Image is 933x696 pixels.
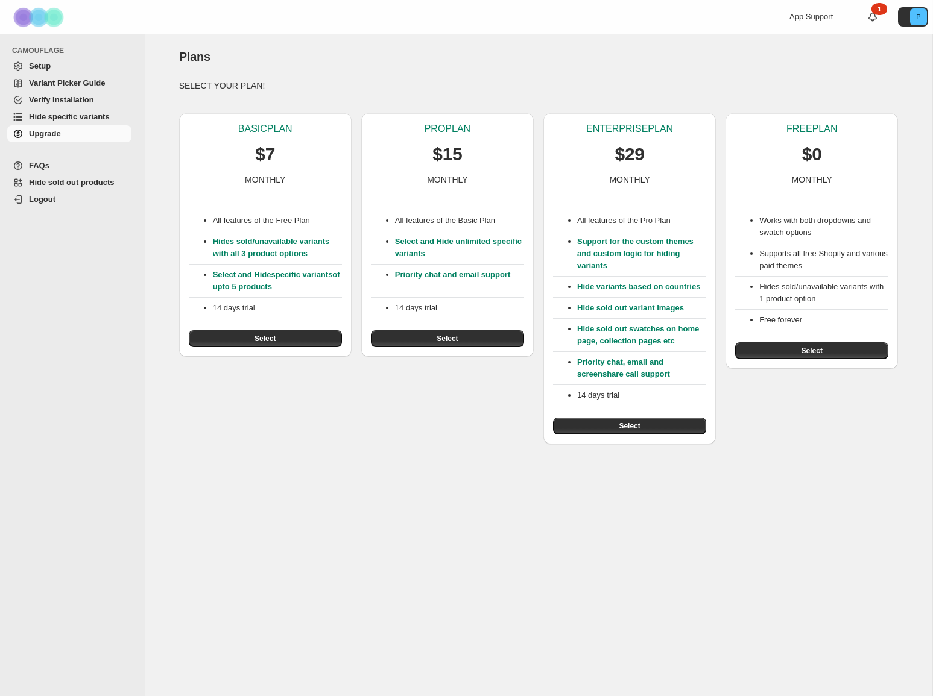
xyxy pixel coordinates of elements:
p: 14 days trial [395,302,524,314]
p: All features of the Pro Plan [577,215,706,227]
p: MONTHLY [792,174,832,186]
a: Hide sold out products [7,174,131,191]
p: $29 [615,142,645,166]
a: Variant Picker Guide [7,75,131,92]
span: Avatar with initials P [910,8,927,25]
img: Camouflage [10,1,70,34]
p: $7 [255,142,275,166]
p: MONTHLY [609,174,650,186]
p: Priority chat and email support [395,269,524,293]
p: $15 [432,142,462,166]
p: Hide variants based on countries [577,281,706,293]
span: Hide sold out products [29,178,115,187]
a: 1 [867,11,879,23]
div: 1 [871,3,887,15]
p: PRO PLAN [425,123,470,135]
p: $0 [802,142,822,166]
span: Select [802,346,823,356]
a: Hide specific variants [7,108,131,125]
p: Hides sold/unavailable variants with all 3 product options [213,236,342,260]
p: ENTERPRISE PLAN [586,123,673,135]
li: Hides sold/unavailable variants with 1 product option [759,281,888,305]
p: MONTHLY [427,174,467,186]
span: Hide specific variants [29,112,110,121]
span: FAQs [29,161,49,170]
a: specific variants [271,270,332,279]
p: BASIC PLAN [238,123,293,135]
p: MONTHLY [245,174,285,186]
li: Free forever [759,314,888,326]
a: Logout [7,191,131,208]
span: Select [437,334,458,343]
p: FREE PLAN [786,123,837,135]
a: Verify Installation [7,92,131,108]
a: Upgrade [7,125,131,142]
span: Verify Installation [29,95,94,104]
span: Select [255,334,276,343]
a: FAQs [7,157,131,174]
p: Select and Hide unlimited specific variants [395,236,524,260]
li: Works with both dropdowns and swatch options [759,215,888,239]
span: Select [619,421,640,431]
p: SELECT YOUR PLAN! [179,80,899,92]
span: Logout [29,195,55,204]
span: Variant Picker Guide [29,78,105,87]
p: Hide sold out variant images [577,302,706,314]
span: CAMOUFLAGE [12,46,136,55]
span: App Support [789,12,833,21]
button: Select [553,418,706,434]
button: Select [735,342,888,359]
p: All features of the Free Plan [213,215,342,227]
button: Select [189,330,342,347]
button: Avatar with initials P [898,7,928,27]
p: 14 days trial [577,389,706,401]
p: Select and Hide of upto 5 products [213,269,342,293]
p: All features of the Basic Plan [395,215,524,227]
text: P [916,13,920,20]
button: Select [371,330,524,347]
p: Priority chat, email and screenshare call support [577,356,706,380]
p: Support for the custom themes and custom logic for hiding variants [577,236,706,272]
span: Plans [179,50,210,63]
span: Upgrade [29,129,61,138]
li: Supports all free Shopify and various paid themes [759,248,888,272]
a: Setup [7,58,131,75]
p: Hide sold out swatches on home page, collection pages etc [577,323,706,347]
span: Setup [29,61,51,71]
p: 14 days trial [213,302,342,314]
